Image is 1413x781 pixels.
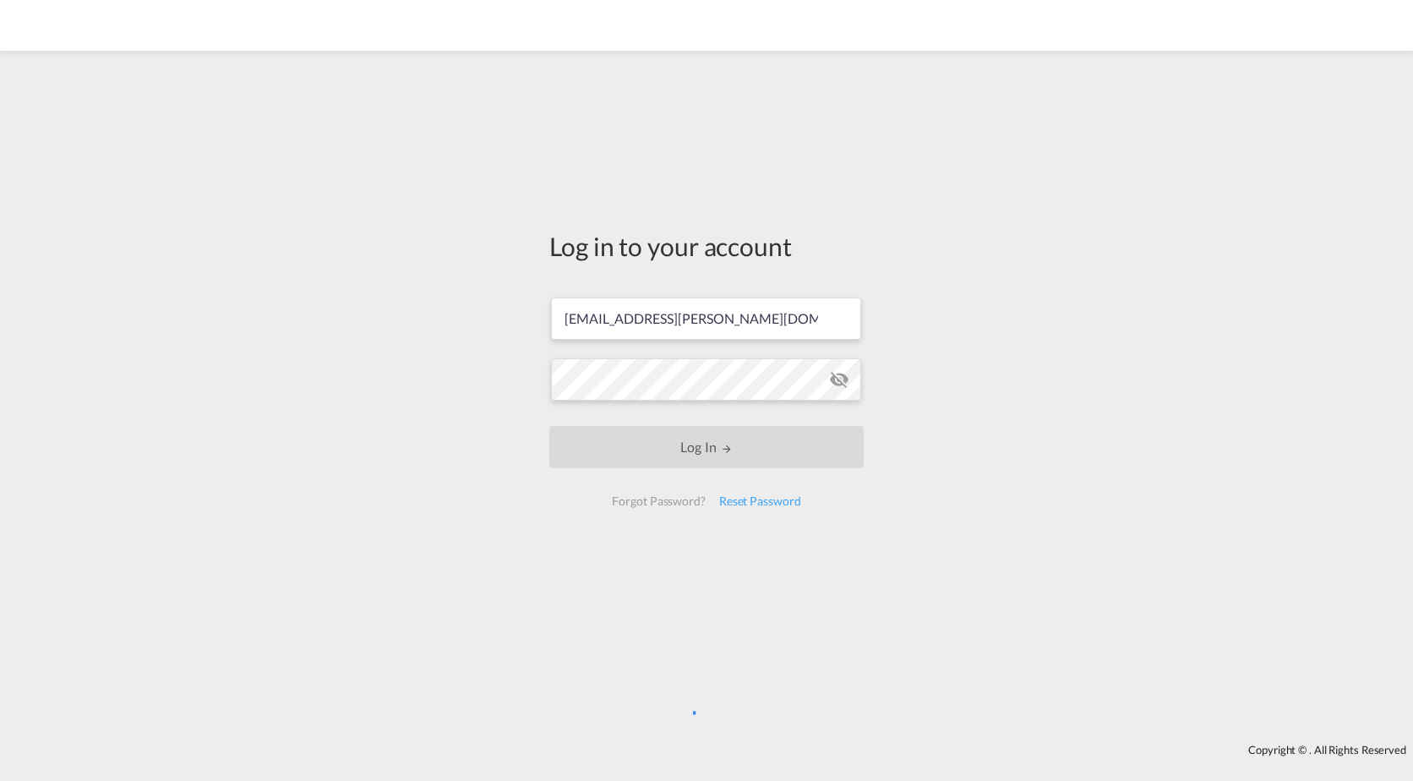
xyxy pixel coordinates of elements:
div: Forgot Password? [605,486,712,516]
md-icon: icon-eye-off [829,369,849,390]
div: Reset Password [712,486,808,516]
input: Enter email/phone number [551,298,861,340]
button: LOGIN [549,426,864,468]
div: Log in to your account [549,228,864,264]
